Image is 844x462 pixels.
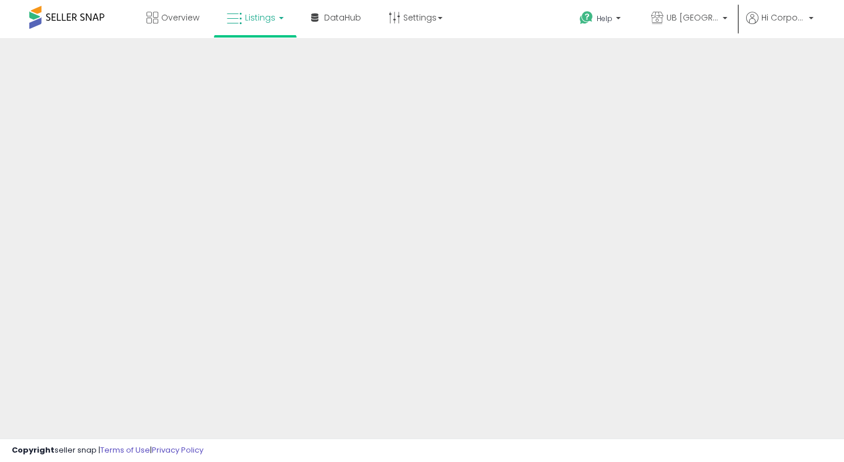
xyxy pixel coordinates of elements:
a: Help [570,2,632,38]
span: UB [GEOGRAPHIC_DATA] [666,12,719,23]
div: seller snap | | [12,445,203,456]
span: Overview [161,12,199,23]
span: Listings [245,12,275,23]
span: Hi Corporate [761,12,805,23]
a: Terms of Use [100,444,150,456]
a: Hi Corporate [746,12,814,38]
i: Get Help [579,11,594,25]
a: Privacy Policy [152,444,203,456]
strong: Copyright [12,444,55,456]
span: Help [597,13,612,23]
span: DataHub [324,12,361,23]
